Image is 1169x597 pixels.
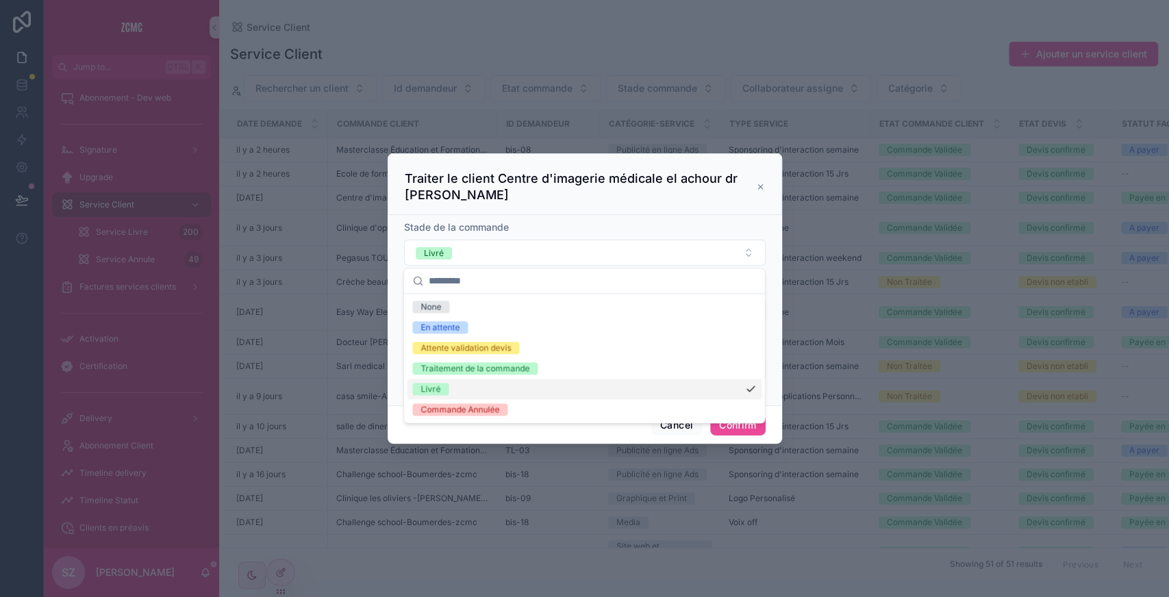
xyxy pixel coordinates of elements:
div: None [420,301,441,313]
div: Commande Annulée [420,403,499,416]
button: Cancel [651,414,702,436]
div: En attente [420,321,460,333]
div: Suggestions [404,294,764,422]
div: Livré [420,383,440,395]
div: Livré [424,247,444,259]
div: Traitement de la commande [420,362,529,374]
span: Stade de la commande [404,221,509,233]
h3: Traiter le client Centre d'imagerie médicale el achour dr [PERSON_NAME] [405,170,756,203]
div: Attente validation devis [420,342,511,354]
button: Select Button [404,240,766,266]
button: Confirm [710,414,765,436]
